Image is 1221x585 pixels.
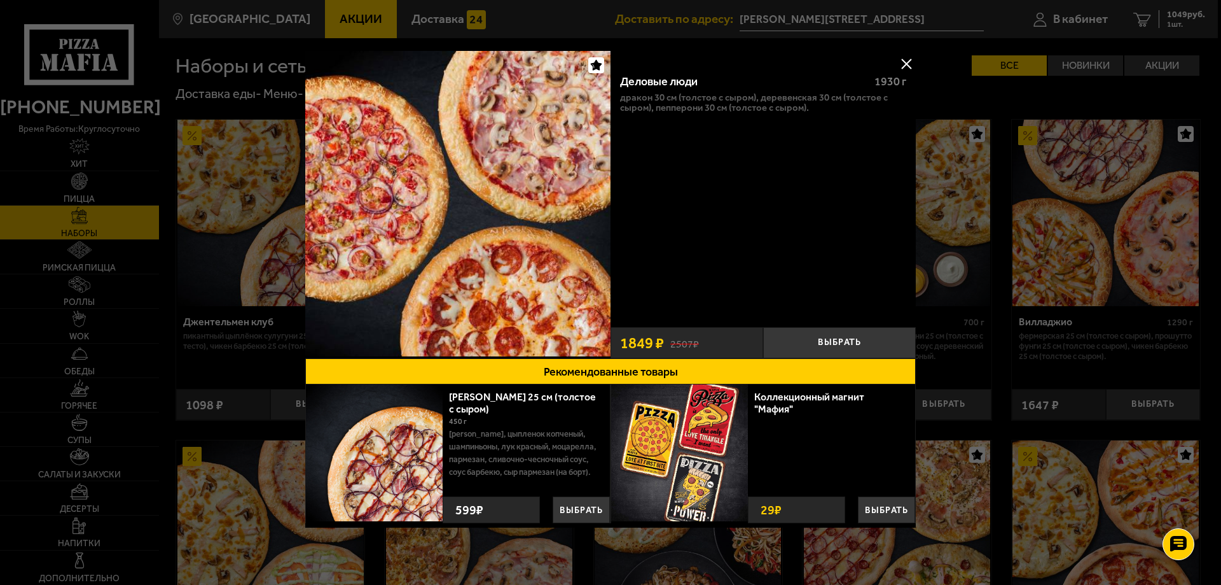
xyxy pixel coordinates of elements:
button: Рекомендованные товары [305,358,916,384]
span: 1930 г [874,74,906,88]
a: Коллекционный магнит "Мафия" [754,391,864,415]
span: 450 г [449,417,467,426]
strong: 599 ₽ [452,497,486,523]
button: Выбрать [553,497,610,523]
strong: 29 ₽ [757,497,785,523]
button: Выбрать [763,327,916,358]
a: Деловые люди [305,51,610,358]
p: Дракон 30 см (толстое с сыром), Деревенская 30 см (толстое с сыром), Пепперони 30 см (толстое с с... [620,92,906,113]
p: [PERSON_NAME], цыпленок копченый, шампиньоны, лук красный, моцарелла, пармезан, сливочно-чесночны... [449,428,600,479]
div: Деловые люди [620,75,864,89]
a: [PERSON_NAME] 25 см (толстое с сыром) [449,391,596,415]
span: 1849 ₽ [620,335,664,351]
s: 2507 ₽ [670,336,699,349]
img: Деловые люди [305,51,610,356]
button: Выбрать [858,497,915,523]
